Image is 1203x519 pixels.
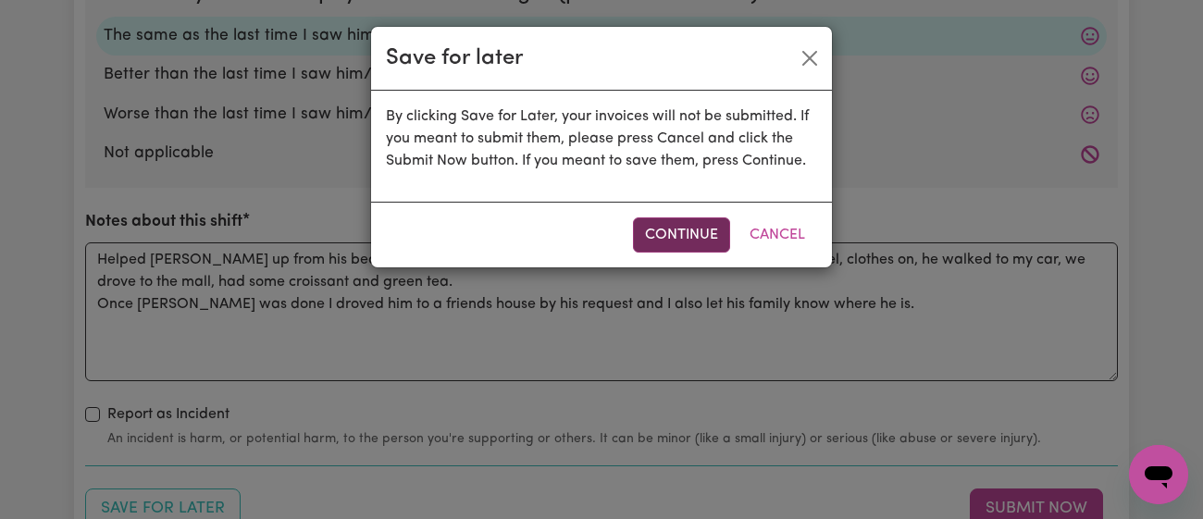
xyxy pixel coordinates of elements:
[738,217,817,253] button: Cancel
[386,42,524,75] div: Save for later
[795,43,825,73] button: Close
[633,217,730,253] button: Continue
[386,105,817,172] p: By clicking Save for Later, your invoices will not be submitted. If you meant to submit them, ple...
[1129,445,1188,504] iframe: Button to launch messaging window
